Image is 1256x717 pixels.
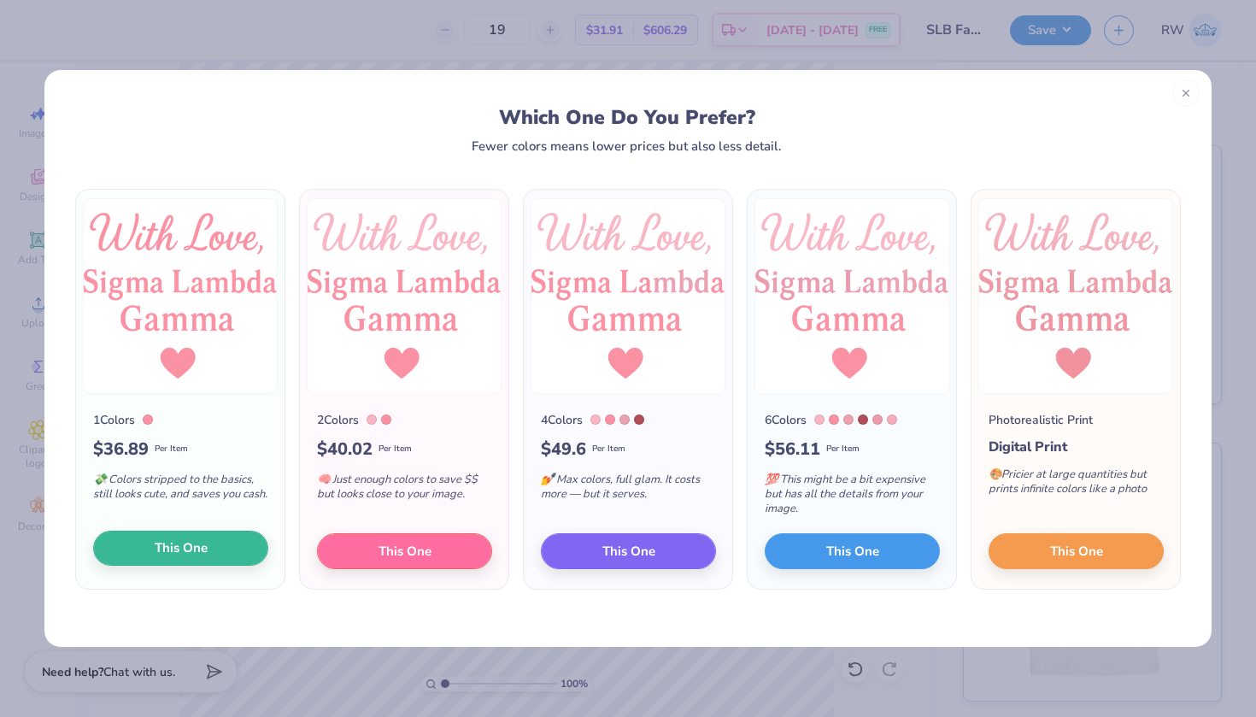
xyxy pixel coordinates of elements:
div: Photorealistic Print [989,411,1093,429]
div: Digital Print [989,437,1164,457]
span: This One [1050,541,1103,561]
div: This might be a bit expensive but has all the details from your image. [765,462,940,533]
div: 2 Colors [317,411,359,429]
div: 707 C [367,414,377,425]
div: 7419 C [858,414,868,425]
img: 6 color option [754,198,949,394]
div: 4 Colors [541,411,583,429]
span: Per Item [826,443,860,455]
div: Max colors, full glam. It costs more — but it serves. [541,462,716,519]
div: 707 C [814,414,825,425]
span: Per Item [155,443,188,455]
span: This One [826,541,879,561]
div: 197 C [872,414,883,425]
div: 494 C [619,414,630,425]
div: 708 C [381,414,391,425]
div: Fewer colors means lower prices but also less detail. [472,139,782,153]
div: 1 Colors [93,411,135,429]
div: 707 C [590,414,601,425]
img: 2 color option [307,198,502,394]
div: Just enough colors to save $$ but looks close to your image. [317,462,492,519]
span: 💯 [765,472,778,487]
button: This One [93,531,268,567]
div: Colors stripped to the basics, still looks cute, and saves you cash. [93,462,268,519]
div: 700 C [887,414,897,425]
span: This One [602,541,655,561]
span: Per Item [379,443,412,455]
span: $ 40.02 [317,437,373,462]
img: 1 color option [83,198,278,394]
span: This One [155,538,208,558]
div: Which One Do You Prefer? [91,106,1164,129]
span: 🎨 [989,467,1002,482]
div: 7419 C [634,414,644,425]
span: 💸 [93,472,107,487]
div: 708 C [143,414,153,425]
span: This One [379,541,431,561]
span: $ 49.6 [541,437,586,462]
div: 494 C [843,414,854,425]
button: This One [989,533,1164,569]
button: This One [765,533,940,569]
div: Pricier at large quantities but prints infinite colors like a photo [989,457,1164,514]
span: 🧠 [317,472,331,487]
img: Photorealistic preview [978,198,1173,394]
button: This One [317,533,492,569]
span: $ 56.11 [765,437,820,462]
span: 💅 [541,472,555,487]
button: This One [541,533,716,569]
span: $ 36.89 [93,437,149,462]
div: 708 C [829,414,839,425]
span: Per Item [592,443,625,455]
img: 4 color option [531,198,725,394]
div: 708 C [605,414,615,425]
div: 6 Colors [765,411,807,429]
